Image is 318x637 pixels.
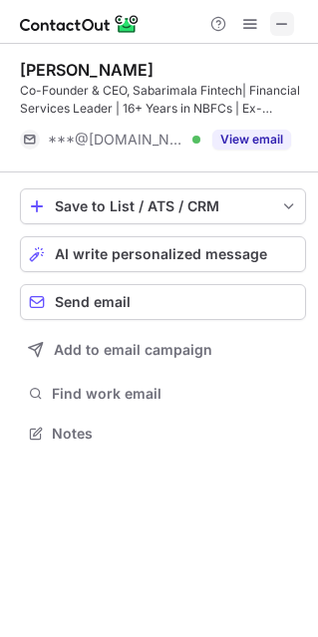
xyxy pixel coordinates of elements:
[212,130,291,150] button: Reveal Button
[54,342,212,358] span: Add to email campaign
[48,131,185,149] span: ***@[DOMAIN_NAME]
[20,188,306,224] button: save-profile-one-click
[20,12,140,36] img: ContactOut v5.3.10
[55,246,267,262] span: AI write personalized message
[55,294,131,310] span: Send email
[20,380,306,408] button: Find work email
[52,425,298,443] span: Notes
[55,198,271,214] div: Save to List / ATS / CRM
[52,385,298,403] span: Find work email
[20,236,306,272] button: AI write personalized message
[20,60,154,80] div: [PERSON_NAME]
[20,420,306,448] button: Notes
[20,284,306,320] button: Send email
[20,332,306,368] button: Add to email campaign
[20,82,306,118] div: Co-Founder & CEO, Sabarimala Fintech| Financial Services Leader | 16+ Years in NBFCs | Ex-Nationa...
